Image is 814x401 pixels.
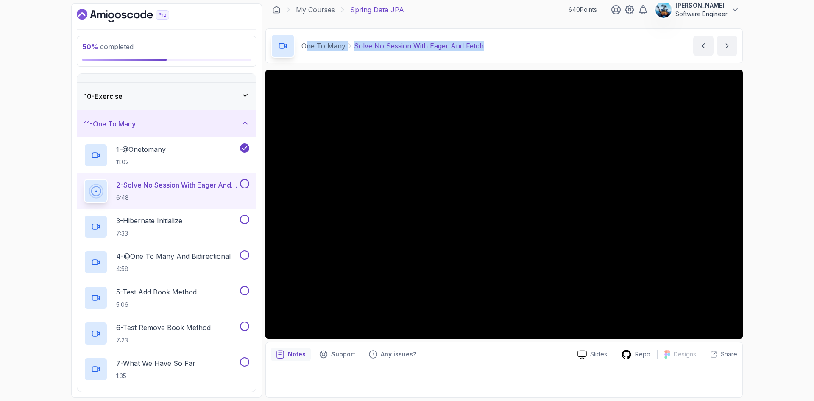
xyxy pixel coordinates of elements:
p: 5:06 [116,300,197,309]
p: 6:48 [116,193,238,202]
p: Share [721,350,737,359]
button: previous content [693,36,714,56]
iframe: 2 - Solve No Session with Eager and Fetch [265,70,743,339]
p: 7:33 [116,229,182,238]
button: 4-@One To Many And Bidirectional4:58 [84,250,249,274]
p: Any issues? [381,350,416,359]
p: [PERSON_NAME] [675,1,728,10]
a: My Courses [296,5,335,15]
p: Support [331,350,355,359]
p: Software Engineer [675,10,728,18]
p: 7 - What We Have So Far [116,358,195,368]
button: 11-One To Many [77,110,256,137]
button: notes button [271,348,311,361]
p: 1:35 [116,372,195,380]
button: 6-Test Remove Book Method7:23 [84,322,249,345]
p: 3 - Hibernate Initialize [116,216,182,226]
p: 4 - @One To Many And Bidirectional [116,251,231,261]
a: Repo [614,349,657,360]
button: 1-@Onetomany11:02 [84,143,249,167]
p: 4:58 [116,265,231,273]
p: One To Many [301,41,346,51]
a: Slides [571,350,614,359]
p: 5 - Test Add Book Method [116,287,197,297]
a: Dashboard [77,9,189,22]
button: 3-Hibernate Initialize7:33 [84,215,249,238]
img: user profile image [655,2,672,18]
p: Designs [674,350,696,359]
button: 7-What We Have So Far1:35 [84,357,249,381]
a: Dashboard [272,6,281,14]
p: Solve No Session With Eager And Fetch [354,41,484,51]
p: 2 - Solve No Session With Eager And Fetch [116,180,238,190]
p: Slides [590,350,607,359]
h3: 10 - Exercise [84,91,123,101]
p: Notes [288,350,306,359]
button: Share [703,350,737,359]
button: Feedback button [364,348,421,361]
p: 640 Points [569,6,597,14]
button: user profile image[PERSON_NAME]Software Engineer [655,1,739,18]
button: 2-Solve No Session With Eager And Fetch6:48 [84,179,249,203]
span: completed [82,42,134,51]
p: 7:23 [116,336,211,345]
p: Spring Data JPA [350,5,404,15]
p: 1 - @Onetomany [116,144,166,154]
h3: 11 - One To Many [84,119,136,129]
p: 6 - Test Remove Book Method [116,322,211,333]
button: Support button [314,348,360,361]
span: 50 % [82,42,98,51]
button: 5-Test Add Book Method5:06 [84,286,249,310]
p: 11:02 [116,158,166,166]
p: Repo [635,350,650,359]
button: next content [717,36,737,56]
button: 10-Exercise [77,83,256,110]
